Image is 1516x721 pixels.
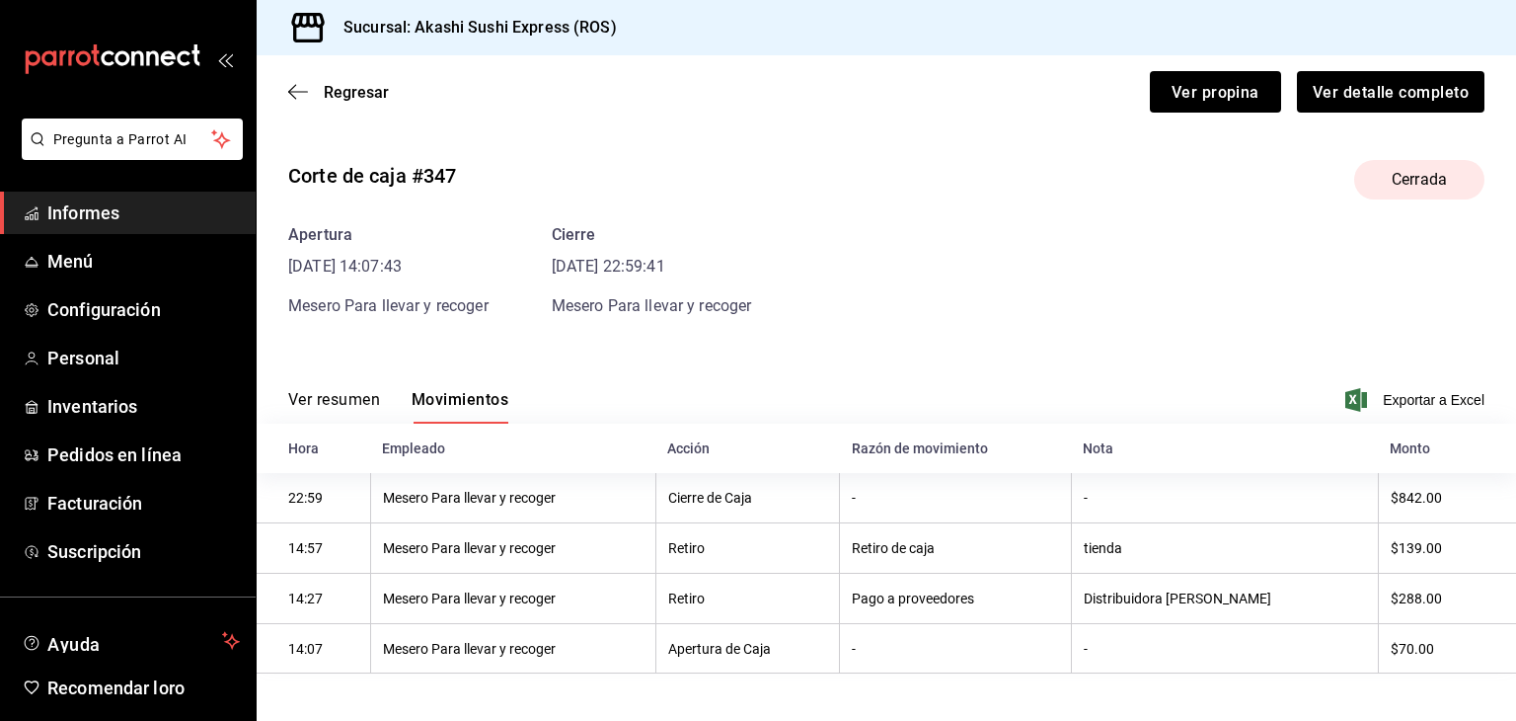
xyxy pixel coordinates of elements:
button: Pregunta a Parrot AI [22,119,243,160]
font: Suscripción [47,541,141,562]
button: Ver propina [1150,71,1281,113]
font: Mesero Para llevar y recoger [383,641,556,657]
font: Sucursal: Akashi Sushi Express (ROS) [343,18,617,37]
button: abrir_cajón_menú [217,51,233,67]
font: Mesero Para llevar y recoger [552,296,752,315]
font: Inventarios [47,396,137,417]
font: Apertura de Caja [668,641,771,657]
font: $842.00 [1391,491,1442,507]
font: - [852,491,856,507]
font: Distribuidora [PERSON_NAME] [1084,592,1271,607]
font: Monto [1390,441,1430,457]
a: Pregunta a Parrot AI [14,143,243,164]
font: Pregunta a Parrot AI [53,131,188,147]
font: Informes [47,202,119,223]
font: Recomendar loro [47,678,185,698]
font: [DATE] 22:59:41 [552,257,665,276]
font: $139.00 [1391,541,1442,557]
font: [DATE] 14:07:43 [288,257,402,276]
font: Cerrada [1392,170,1447,189]
font: Ver detalle completo [1313,82,1469,101]
font: Cierre [552,225,596,244]
font: Nota [1083,441,1113,457]
font: Empleado [382,441,445,457]
font: tienda [1084,541,1122,557]
font: Personal [47,348,119,368]
font: $288.00 [1391,592,1442,607]
font: - [852,641,856,657]
font: Mesero Para llevar y recoger [383,592,556,607]
font: Mesero Para llevar y recoger [383,541,556,557]
font: Configuración [47,299,161,320]
font: - [1084,641,1088,657]
font: Ver propina [1172,82,1259,101]
button: Ver detalle completo [1297,71,1484,113]
button: Regresar [288,83,389,102]
div: pestañas de navegación [288,389,508,424]
font: Apertura [288,225,352,244]
font: Ayuda [47,634,101,655]
button: Exportar a Excel [1349,388,1484,412]
font: Razón de movimiento [852,441,988,457]
font: Retiro [668,592,705,607]
font: Exportar a Excel [1383,392,1484,408]
font: Menú [47,251,94,272]
font: Movimientos [412,390,508,409]
font: Hora [288,441,319,457]
font: - [1084,491,1088,507]
font: Acción [667,441,710,457]
font: Retiro [668,541,705,557]
font: Retiro de caja [852,541,935,557]
font: Mesero Para llevar y recoger [383,491,556,507]
font: Facturación [47,493,142,514]
font: 14:57 [288,541,323,557]
font: Ver resumen [288,390,380,409]
font: 22:59 [288,491,323,507]
font: Regresar [324,83,389,102]
font: Mesero Para llevar y recoger [288,296,489,315]
font: 14:27 [288,592,323,607]
font: Pedidos en línea [47,444,182,465]
font: 14:07 [288,641,323,657]
font: Corte de caja #347 [288,164,456,188]
font: $70.00 [1391,641,1434,657]
font: Pago a proveedores [852,592,974,607]
font: Cierre de Caja [668,491,752,507]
